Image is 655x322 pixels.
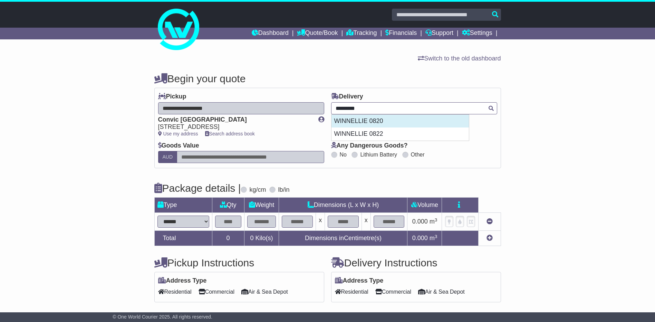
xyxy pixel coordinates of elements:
[331,102,497,114] typeahead: Please provide city
[331,142,408,150] label: Any Dangerous Goods?
[199,286,234,297] span: Commercial
[418,286,465,297] span: Air & Sea Depot
[487,218,493,225] a: Remove this item
[360,151,397,158] label: Lithium Battery
[158,93,186,101] label: Pickup
[425,28,453,39] a: Support
[252,28,289,39] a: Dashboard
[244,198,279,213] td: Weight
[154,73,501,84] h4: Begin your quote
[418,55,501,62] a: Switch to the old dashboard
[154,182,241,194] h4: Package details |
[212,231,244,246] td: 0
[335,286,368,297] span: Residential
[331,115,469,128] div: WINNELLIE 0820
[487,235,493,241] a: Add new item
[158,286,192,297] span: Residential
[340,151,347,158] label: No
[412,218,428,225] span: 0.000
[154,257,324,268] h4: Pickup Instructions
[430,218,437,225] span: m
[430,235,437,241] span: m
[158,151,177,163] label: AUD
[241,286,288,297] span: Air & Sea Depot
[335,277,384,285] label: Address Type
[375,286,411,297] span: Commercial
[154,231,212,246] td: Total
[154,198,212,213] td: Type
[297,28,338,39] a: Quote/Book
[412,235,428,241] span: 0.000
[212,198,244,213] td: Qty
[279,231,407,246] td: Dimensions in Centimetre(s)
[346,28,377,39] a: Tracking
[407,198,442,213] td: Volume
[331,127,469,141] div: WINNELLIE 0822
[113,314,212,320] span: © One World Courier 2025. All rights reserved.
[279,198,407,213] td: Dimensions (L x W x H)
[244,231,279,246] td: Kilo(s)
[462,28,492,39] a: Settings
[316,213,325,231] td: x
[435,217,437,222] sup: 3
[158,123,311,131] div: [STREET_ADDRESS]
[158,131,198,136] a: Use my address
[249,186,266,194] label: kg/cm
[411,151,425,158] label: Other
[278,186,289,194] label: lb/in
[331,93,363,101] label: Delivery
[250,235,253,241] span: 0
[205,131,255,136] a: Search address book
[362,213,370,231] td: x
[331,257,501,268] h4: Delivery Instructions
[385,28,417,39] a: Financials
[158,142,199,150] label: Goods Value
[435,234,437,239] sup: 3
[158,116,311,124] div: Convic [GEOGRAPHIC_DATA]
[158,277,207,285] label: Address Type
